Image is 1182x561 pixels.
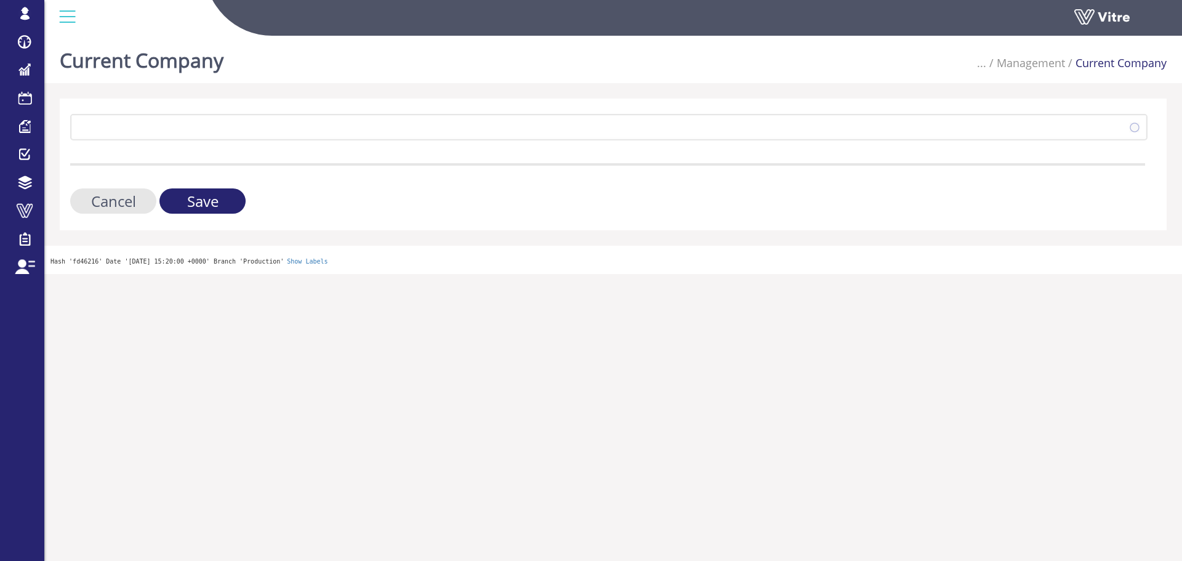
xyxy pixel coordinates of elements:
span: select [1124,116,1146,138]
h1: Current Company [60,31,223,83]
li: Management [986,55,1065,71]
span: Hash 'fd46216' Date '[DATE] 15:20:00 +0000' Branch 'Production' [50,258,284,265]
input: Cancel [70,188,156,214]
a: Show Labels [287,258,328,265]
span: ... [977,55,986,70]
input: Save [159,188,246,214]
li: Current Company [1065,55,1167,71]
